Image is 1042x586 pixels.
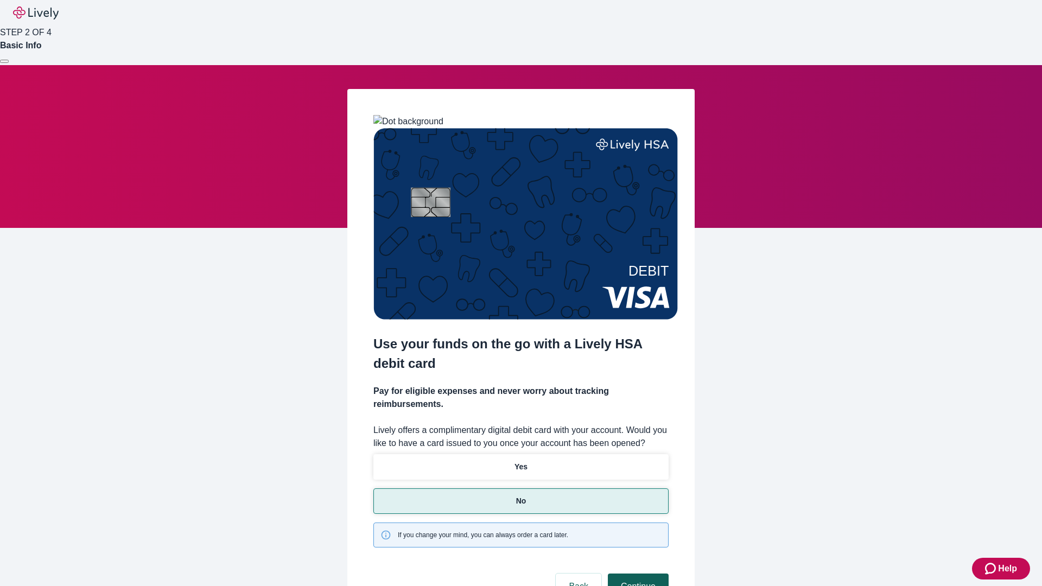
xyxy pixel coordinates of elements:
img: Dot background [373,115,443,128]
p: No [516,495,526,507]
span: If you change your mind, you can always order a card later. [398,530,568,540]
h2: Use your funds on the go with a Lively HSA debit card [373,334,669,373]
svg: Zendesk support icon [985,562,998,575]
img: Lively [13,7,59,20]
h4: Pay for eligible expenses and never worry about tracking reimbursements. [373,385,669,411]
label: Lively offers a complimentary digital debit card with your account. Would you like to have a card... [373,424,669,450]
button: Zendesk support iconHelp [972,558,1030,579]
img: Debit card [373,128,678,320]
button: Yes [373,454,669,480]
span: Help [998,562,1017,575]
button: No [373,488,669,514]
p: Yes [514,461,528,473]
